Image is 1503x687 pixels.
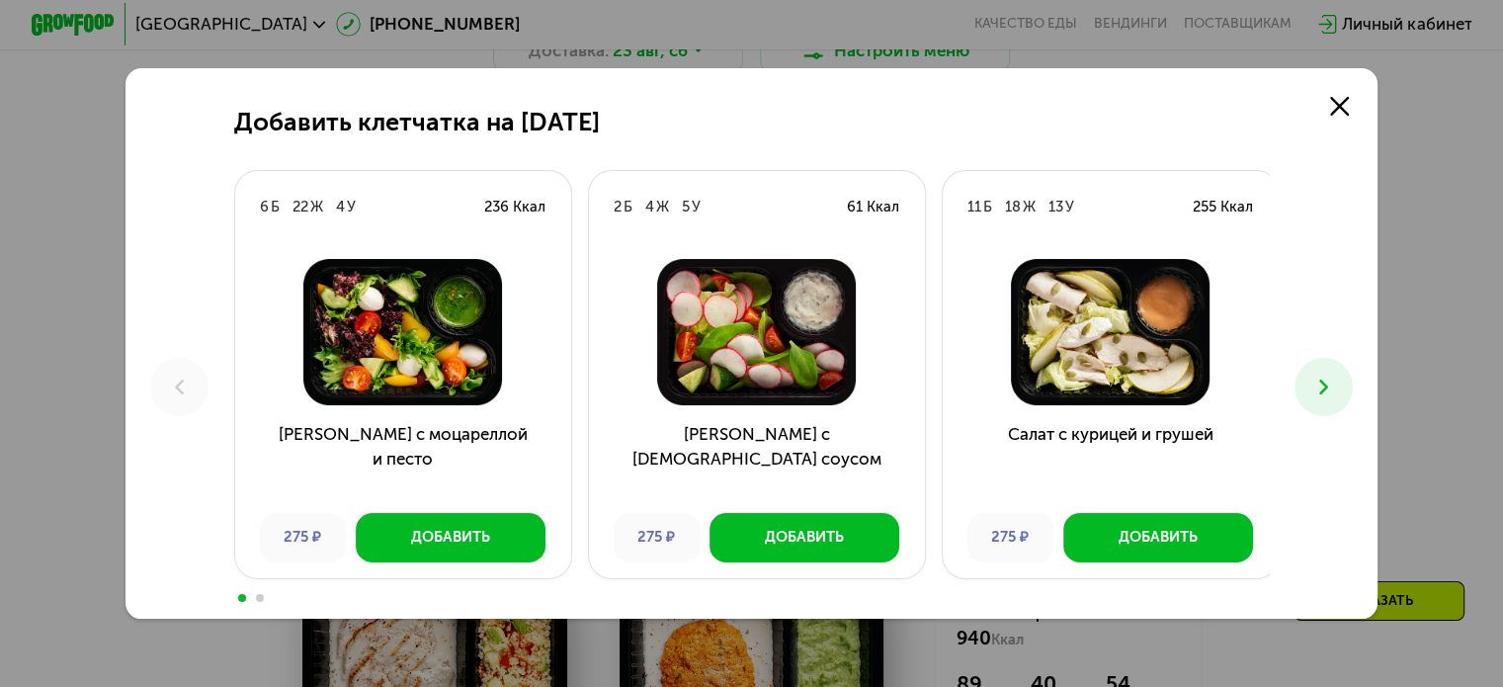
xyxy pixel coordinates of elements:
[1005,197,1021,217] div: 18
[624,197,632,217] div: Б
[710,513,899,563] button: Добавить
[614,513,700,563] div: 275 ₽
[292,197,308,217] div: 22
[645,197,654,217] div: 4
[959,259,1261,405] img: Салат с курицей и грушей
[234,108,600,137] h2: Добавить клетчатка на [DATE]
[614,197,622,217] div: 2
[1048,197,1063,217] div: 13
[605,259,907,405] img: Салат с греческим соусом
[682,197,690,217] div: 5
[235,422,571,497] h3: [PERSON_NAME] с моцареллой и песто
[347,197,356,217] div: У
[251,259,553,405] img: Салат с моцареллой и песто
[967,513,1053,563] div: 275 ₽
[943,422,1279,497] h3: Салат с курицей и грушей
[411,527,490,548] div: Добавить
[356,513,545,563] button: Добавить
[310,197,323,217] div: Ж
[692,197,701,217] div: У
[1065,197,1074,217] div: У
[484,197,545,217] div: 236 Ккал
[260,197,269,217] div: 6
[847,197,899,217] div: 61 Ккал
[967,197,981,217] div: 11
[1023,197,1036,217] div: Ж
[765,527,844,548] div: Добавить
[656,197,669,217] div: Ж
[271,197,280,217] div: Б
[1193,197,1253,217] div: 255 Ккал
[1119,527,1198,548] div: Добавить
[336,197,345,217] div: 4
[1063,513,1253,563] button: Добавить
[983,197,992,217] div: Б
[589,422,925,497] h3: [PERSON_NAME] с [DEMOGRAPHIC_DATA] соусом
[260,513,346,563] div: 275 ₽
